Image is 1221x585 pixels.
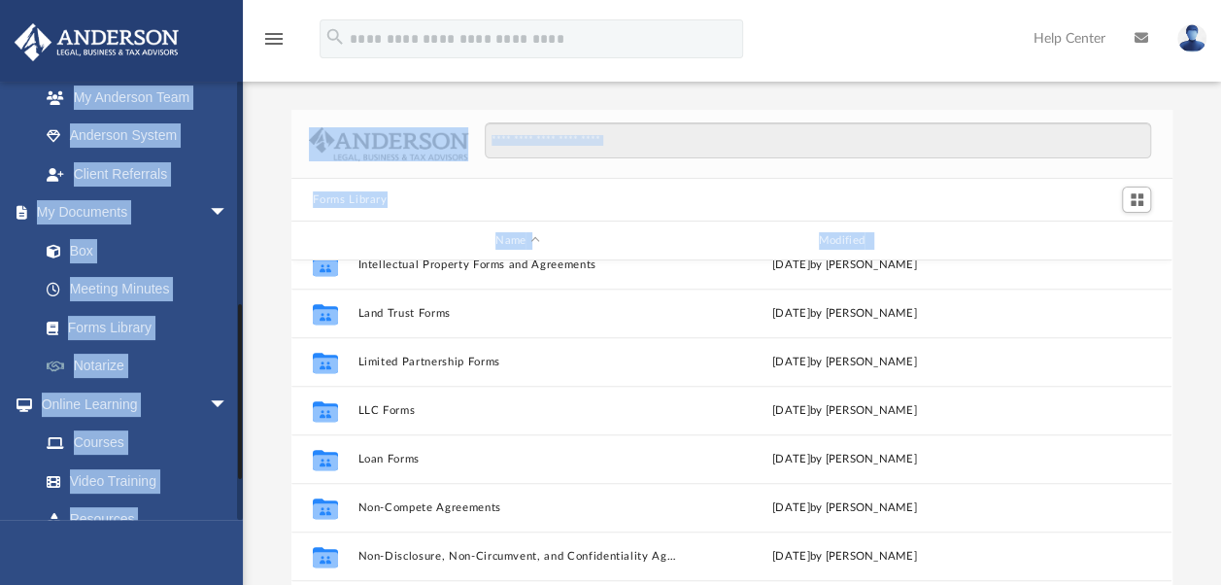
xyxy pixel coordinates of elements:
a: menu [262,37,286,51]
div: id [1013,232,1149,250]
div: [DATE] by [PERSON_NAME] [686,305,1004,323]
span: arrow_drop_down [209,193,248,233]
div: Name [357,232,677,250]
button: LLC Forms [358,404,677,417]
a: Box [27,231,248,270]
button: Loan Forms [358,453,677,465]
img: Anderson Advisors Platinum Portal [9,23,185,61]
img: User Pic [1177,24,1206,52]
i: search [324,26,346,48]
button: Land Trust Forms [358,307,677,320]
button: Non-Disclosure, Non-Circumvent, and Confidentiality Agreements [358,550,677,563]
input: Search files and folders [485,122,1151,159]
a: Client Referrals [27,155,248,193]
button: Limited Partnership Forms [358,356,677,368]
div: [DATE] by [PERSON_NAME] [686,499,1004,517]
a: Resources [27,500,248,539]
div: Modified [685,232,1004,250]
a: Video Training [27,462,238,500]
button: Switch to Grid View [1122,187,1151,214]
a: My Documentsarrow_drop_down [14,193,257,232]
div: id [300,232,349,250]
button: Intellectual Property Forms and Agreements [358,258,677,271]
div: [DATE] by [PERSON_NAME] [686,548,1004,566]
a: Courses [27,424,248,463]
div: [DATE] by [PERSON_NAME] [686,451,1004,468]
a: Meeting Minutes [27,270,257,309]
div: [DATE] by [PERSON_NAME] [686,402,1004,420]
button: Forms Library [313,191,387,209]
a: Anderson System [27,117,248,155]
a: Notarize [27,347,257,386]
span: arrow_drop_down [209,385,248,425]
div: [DATE] by [PERSON_NAME] [686,354,1004,371]
button: Non-Compete Agreements [358,501,677,514]
div: [DATE] by [PERSON_NAME] [686,257,1004,274]
a: Forms Library [27,308,248,347]
a: My Anderson Team [27,78,238,117]
a: Online Learningarrow_drop_down [14,385,248,424]
i: menu [262,27,286,51]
